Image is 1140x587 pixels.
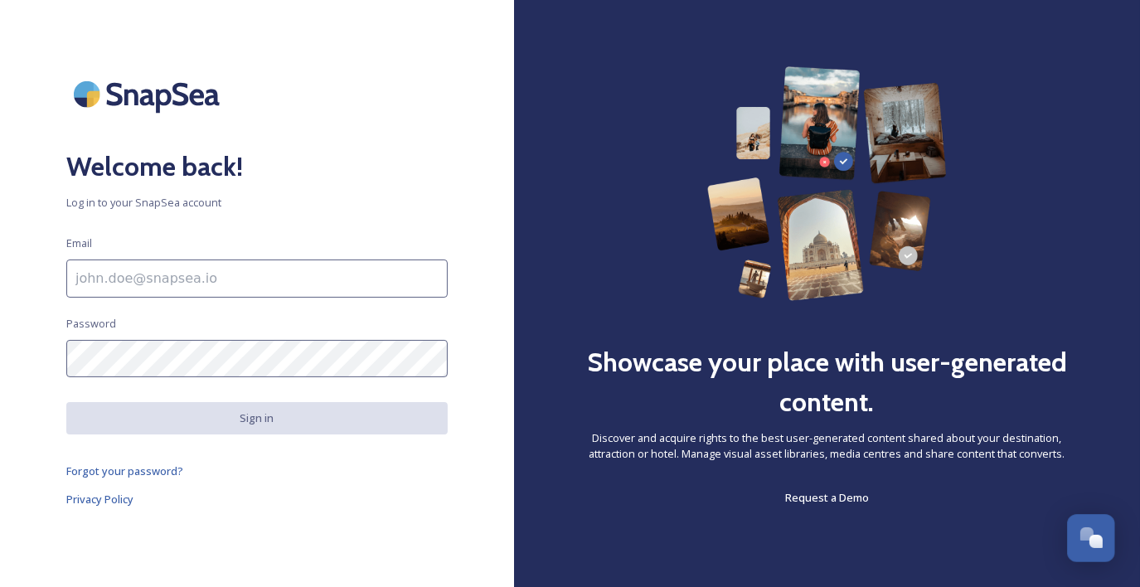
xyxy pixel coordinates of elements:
[785,490,869,505] span: Request a Demo
[580,342,1074,422] h2: Showcase your place with user-generated content.
[66,195,448,211] span: Log in to your SnapSea account
[66,463,183,478] span: Forgot your password?
[66,147,448,187] h2: Welcome back!
[66,66,232,122] img: SnapSea Logo
[66,461,448,481] a: Forgot your password?
[1067,514,1115,562] button: Open Chat
[66,260,448,298] input: john.doe@snapsea.io
[580,430,1074,462] span: Discover and acquire rights to the best user-generated content shared about your destination, att...
[66,489,448,509] a: Privacy Policy
[66,492,133,507] span: Privacy Policy
[66,316,116,332] span: Password
[66,402,448,434] button: Sign in
[66,235,92,251] span: Email
[707,66,947,301] img: 63b42ca75bacad526042e722_Group%20154-p-800.png
[785,488,869,507] a: Request a Demo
